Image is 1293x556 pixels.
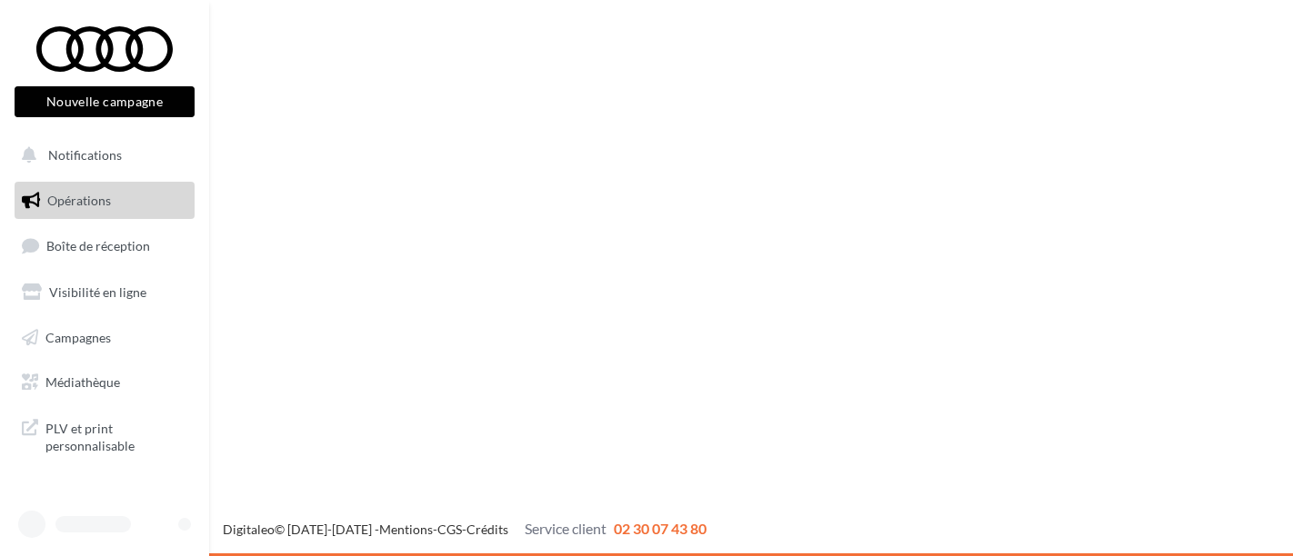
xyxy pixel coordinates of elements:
button: Nouvelle campagne [15,86,195,117]
span: Opérations [47,193,111,208]
span: Médiathèque [45,374,120,390]
a: PLV et print personnalisable [11,409,198,462]
a: Mentions [379,521,433,537]
a: Digitaleo [223,521,275,537]
a: Opérations [11,182,198,220]
span: Campagnes [45,329,111,344]
a: Visibilité en ligne [11,273,198,312]
button: Notifications [11,136,191,174]
span: Service client [525,520,606,537]
span: 02 30 07 43 80 [614,520,707,537]
span: Boîte de réception [46,238,150,253]
span: Notifications [48,147,122,163]
span: Visibilité en ligne [49,284,146,300]
span: PLV et print personnalisable [45,416,187,455]
a: Crédits [466,521,508,537]
span: © [DATE]-[DATE] - - - [223,521,707,537]
a: Campagnes [11,319,198,357]
a: Médiathèque [11,363,198,402]
a: Boîte de réception [11,226,198,265]
a: CGS [437,521,462,537]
